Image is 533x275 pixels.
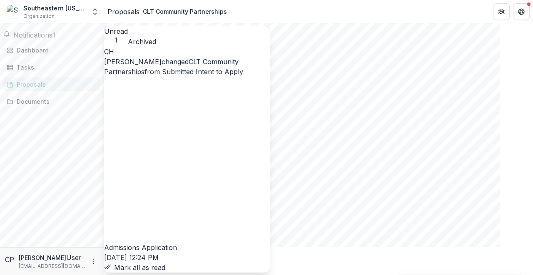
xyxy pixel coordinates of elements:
a: Documents [3,95,100,108]
button: Mark all as read [104,262,165,272]
p: [EMAIL_ADDRESS][DOMAIN_NAME] [19,262,85,270]
button: Archived [128,37,156,47]
div: Proposals [17,80,94,89]
div: Carli Herz [104,47,270,57]
a: Tasks [3,60,100,74]
div: UWSECT [104,23,533,33]
button: Get Help [513,3,530,20]
div: Clayton Potter [5,255,15,265]
div: Southeastern [US_STATE] Community Land Trust [23,4,86,12]
p: [DATE] 12:24 PM [104,252,270,262]
img: UWSECT [104,33,533,43]
div: Documents [17,97,94,106]
button: Notifications1 [3,30,55,40]
p: [PERSON_NAME] [19,253,66,262]
button: Unread [104,26,128,44]
a: Dashboard [3,43,100,57]
span: Organization [23,12,55,20]
span: Admissions Application [104,243,177,252]
img: Southeastern Connecticut Community Land Trust [7,5,20,18]
a: Proposals [107,7,139,17]
button: More [89,256,99,266]
div: Dashboard [17,46,94,55]
nav: breadcrumb [107,5,230,17]
div: Tasks [17,63,94,72]
span: 1 [104,36,128,44]
span: [PERSON_NAME] [104,57,162,66]
button: Open entity switcher [89,3,101,20]
button: Partners [493,3,510,20]
a: Proposals [3,77,100,91]
div: CLT Community Partnerships [143,7,227,16]
p: User [66,252,82,262]
span: Notifications [13,31,52,39]
h2: CLT Community Partnerships [104,43,533,53]
p: changed from [104,57,270,252]
span: 1 [52,31,55,39]
s: Submitted Intent to Apply [162,67,243,76]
